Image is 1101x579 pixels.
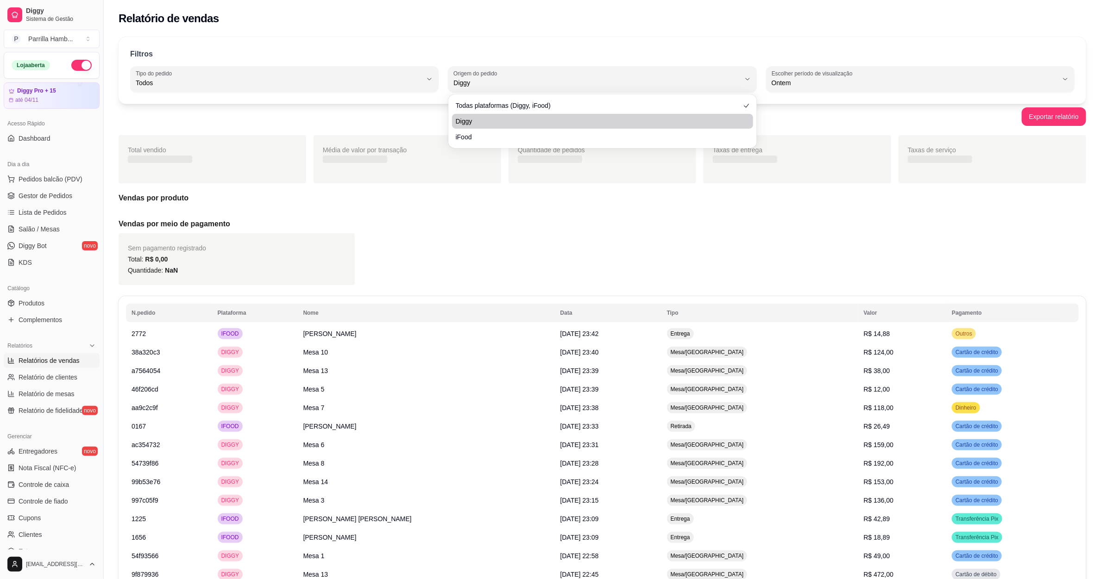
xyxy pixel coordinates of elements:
[19,356,80,365] span: Relatórios de vendas
[19,463,76,473] span: Nota Fiscal (NFC-e)
[19,258,32,267] span: KDS
[456,117,740,126] span: Diggy
[19,191,72,200] span: Gestor de Pedidos
[4,281,100,296] div: Catálogo
[128,146,166,154] span: Total vendido
[19,530,42,539] span: Clientes
[713,146,762,154] span: Taxas de entrega
[4,30,100,48] button: Select a team
[119,218,1086,230] h5: Vendas por meio de pagamento
[19,174,82,184] span: Pedidos balcão (PDV)
[12,34,21,44] span: P
[119,11,219,26] h2: Relatório de vendas
[19,224,60,234] span: Salão / Mesas
[128,267,178,274] span: Quantidade:
[19,241,47,250] span: Diggy Bot
[453,69,500,77] label: Origem do pedido
[19,547,42,556] span: Estoque
[19,406,83,415] span: Relatório de fidelidade
[136,69,175,77] label: Tipo do pedido
[165,267,178,274] span: NaN
[12,60,50,70] div: Loja aberta
[4,116,100,131] div: Acesso Rápido
[19,513,41,523] span: Cupons
[130,49,153,60] p: Filtros
[772,69,856,77] label: Escolher período de visualização
[17,87,56,94] article: Diggy Pro + 15
[136,78,422,87] span: Todos
[4,157,100,172] div: Dia a dia
[19,208,67,217] span: Lista de Pedidos
[456,101,740,110] span: Todas plataformas (Diggy, iFood)
[456,132,740,142] span: iFood
[908,146,956,154] span: Taxas de serviço
[19,389,75,398] span: Relatório de mesas
[772,78,1058,87] span: Ontem
[128,244,206,252] span: Sem pagamento registrado
[15,96,38,104] article: até 04/11
[19,373,77,382] span: Relatório de clientes
[28,34,73,44] div: Parrilla Hamb ...
[71,60,92,71] button: Alterar Status
[453,78,740,87] span: Diggy
[19,134,50,143] span: Dashboard
[323,146,407,154] span: Média de valor por transação
[7,342,32,349] span: Relatórios
[128,255,168,263] span: Total:
[4,429,100,444] div: Gerenciar
[26,15,96,23] span: Sistema de Gestão
[26,560,85,568] span: [EMAIL_ADDRESS][DOMAIN_NAME]
[518,146,585,154] span: Quantidade de pedidos
[19,299,44,308] span: Produtos
[19,315,62,324] span: Complementos
[19,497,68,506] span: Controle de fiado
[1022,107,1086,126] button: Exportar relatório
[19,447,57,456] span: Entregadores
[26,7,96,15] span: Diggy
[119,193,1086,204] h5: Vendas por produto
[19,480,69,489] span: Controle de caixa
[145,255,168,263] span: R$ 0,00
